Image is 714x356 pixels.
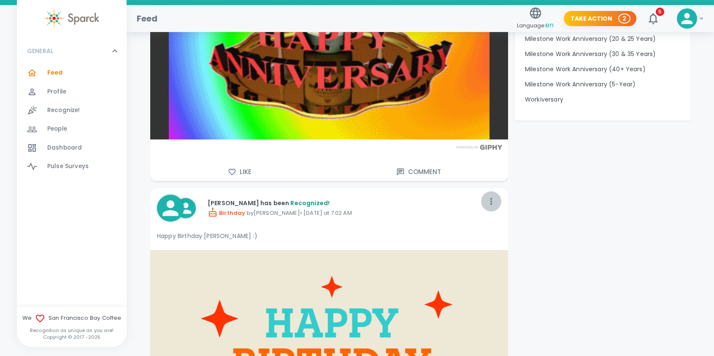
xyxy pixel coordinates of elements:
span: Feed [47,69,63,77]
span: Pulse Surveys [47,162,89,171]
button: 5 [643,8,663,29]
span: Profile [47,88,66,96]
span: Recognized! [290,199,330,207]
span: en [545,20,554,30]
p: [PERSON_NAME] has been [208,199,484,207]
span: 5 [656,8,664,16]
p: by [PERSON_NAME] • [DATE] at 7:02 AM [208,207,484,217]
a: Profile [17,83,127,101]
p: Milestone Work Anniversary (40+ Years) [525,65,680,73]
span: Recognize! [47,106,80,115]
a: Dashboard [17,139,127,157]
button: Language:en [514,4,557,34]
button: Like [150,163,329,181]
p: Milestone Work Anniversary (30 & 35 Years) [525,50,680,58]
h1: Feed [137,12,158,25]
span: Dashboard [47,144,82,152]
a: Sparck logo [17,8,127,28]
p: Milestone Work Anniversary (5-Year) [525,80,680,88]
span: Birthday [208,209,245,217]
img: Sparck logo [44,8,99,28]
p: Happy Birthday [PERSON_NAME] :) [157,232,501,240]
p: Recognition as unique as you are! [17,327,127,334]
img: Powered by GIPHY [454,145,505,150]
div: GENERAL [17,38,127,64]
p: GENERAL [27,47,53,55]
button: Take Action 2 [564,11,636,27]
a: Feed [17,64,127,82]
p: Copyright © 2017 - 2025 [17,334,127,340]
a: Pulse Surveys [17,157,127,176]
p: Milestone Work Anniversary (20 & 25 Years) [525,35,680,43]
div: GENERAL [17,64,127,179]
span: Language: [517,20,554,31]
a: People [17,120,127,138]
span: We San Francisco Bay Coffee [17,313,127,324]
p: Workiversary [525,95,680,104]
span: People [47,125,67,133]
button: Comment [329,163,508,181]
a: Recognize! [17,101,127,120]
p: 2 [622,14,626,23]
